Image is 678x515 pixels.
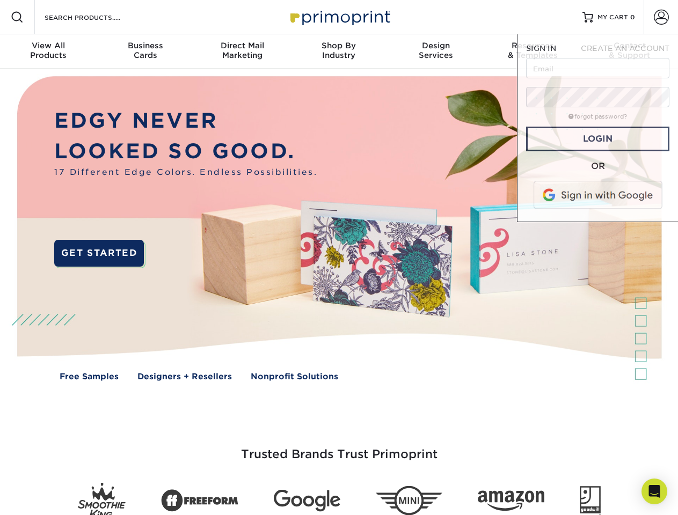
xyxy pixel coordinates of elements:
[43,11,148,24] input: SEARCH PRODUCTS.....
[54,240,144,267] a: GET STARTED
[484,34,581,69] a: Resources& Templates
[60,371,119,383] a: Free Samples
[137,371,232,383] a: Designers + Resellers
[290,41,387,50] span: Shop By
[251,371,338,383] a: Nonprofit Solutions
[97,41,193,50] span: Business
[388,34,484,69] a: DesignServices
[580,486,601,515] img: Goodwill
[3,482,91,511] iframe: Google Customer Reviews
[194,34,290,69] a: Direct MailMarketing
[478,491,544,511] img: Amazon
[581,44,669,53] span: CREATE AN ACCOUNT
[194,41,290,50] span: Direct Mail
[194,41,290,60] div: Marketing
[641,479,667,504] div: Open Intercom Messenger
[290,41,387,60] div: Industry
[388,41,484,60] div: Services
[274,490,340,512] img: Google
[25,422,653,474] h3: Trusted Brands Trust Primoprint
[526,58,669,78] input: Email
[526,127,669,151] a: Login
[484,41,581,60] div: & Templates
[54,166,317,179] span: 17 Different Edge Colors. Endless Possibilities.
[526,160,669,173] div: OR
[286,5,393,28] img: Primoprint
[568,113,627,120] a: forgot password?
[630,13,635,21] span: 0
[97,34,193,69] a: BusinessCards
[526,44,556,53] span: SIGN IN
[54,106,317,136] p: EDGY NEVER
[484,41,581,50] span: Resources
[54,136,317,167] p: LOOKED SO GOOD.
[597,13,628,22] span: MY CART
[97,41,193,60] div: Cards
[388,41,484,50] span: Design
[290,34,387,69] a: Shop ByIndustry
